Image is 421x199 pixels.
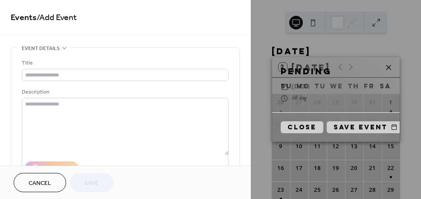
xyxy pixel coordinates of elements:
div: PENDING [272,66,400,77]
button: Cancel [14,173,66,192]
span: [DATE] [292,82,310,93]
div: Description [22,88,227,97]
a: Events [11,9,37,26]
div: Title [22,59,227,67]
button: Close [281,121,323,133]
span: Cancel [29,179,51,188]
span: Event details [22,44,60,53]
div: ​ [281,82,288,93]
span: / Add Event [37,9,77,26]
span: All day [292,93,306,104]
button: Save event [327,121,404,133]
div: ​ [281,93,288,104]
